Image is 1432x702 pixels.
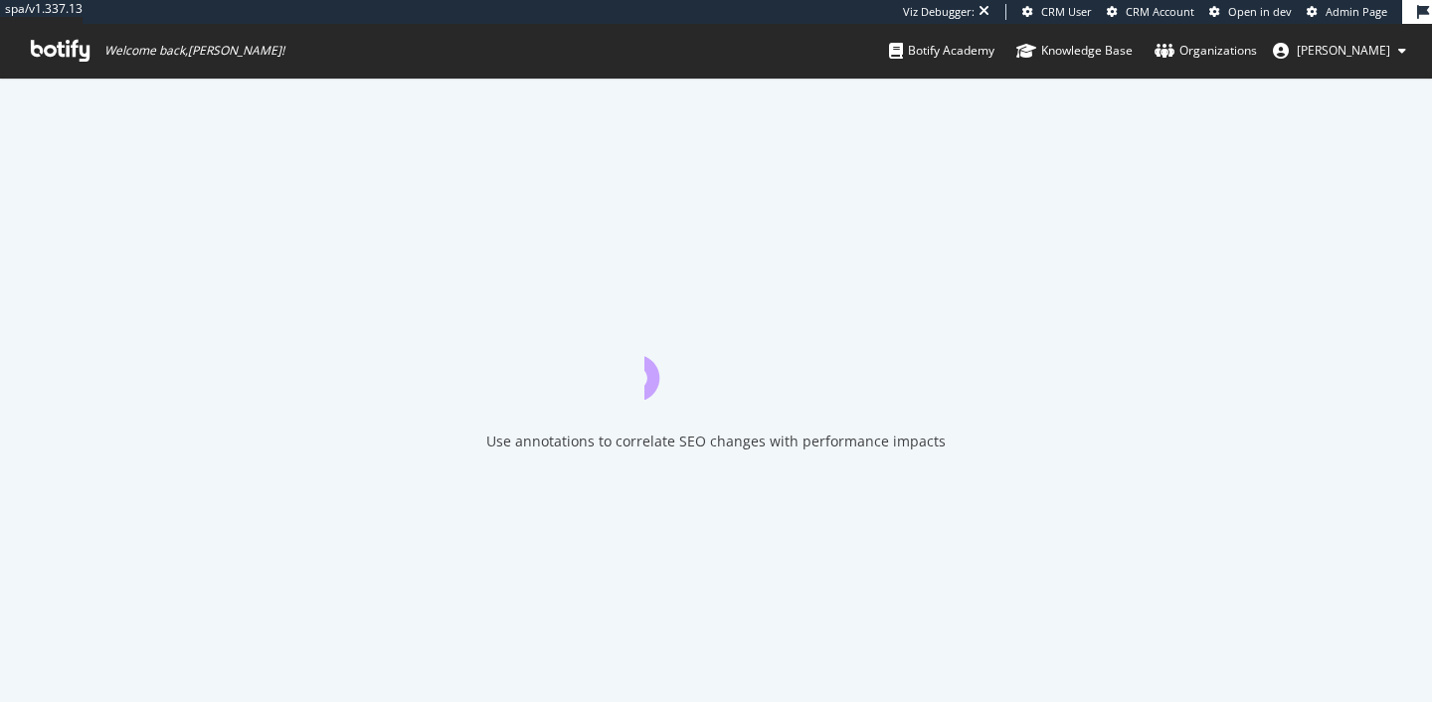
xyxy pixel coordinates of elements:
[1041,4,1092,19] span: CRM User
[1307,4,1387,20] a: Admin Page
[1155,41,1257,61] div: Organizations
[889,24,994,78] a: Botify Academy
[889,41,994,61] div: Botify Academy
[1257,35,1422,67] button: [PERSON_NAME]
[903,4,975,20] div: Viz Debugger:
[1126,4,1194,19] span: CRM Account
[486,432,946,451] div: Use annotations to correlate SEO changes with performance impacts
[1016,41,1133,61] div: Knowledge Base
[104,43,284,59] span: Welcome back, [PERSON_NAME] !
[1326,4,1387,19] span: Admin Page
[1297,42,1390,59] span: nathan
[1209,4,1292,20] a: Open in dev
[1022,4,1092,20] a: CRM User
[1155,24,1257,78] a: Organizations
[1107,4,1194,20] a: CRM Account
[644,328,788,400] div: animation
[1228,4,1292,19] span: Open in dev
[1016,24,1133,78] a: Knowledge Base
